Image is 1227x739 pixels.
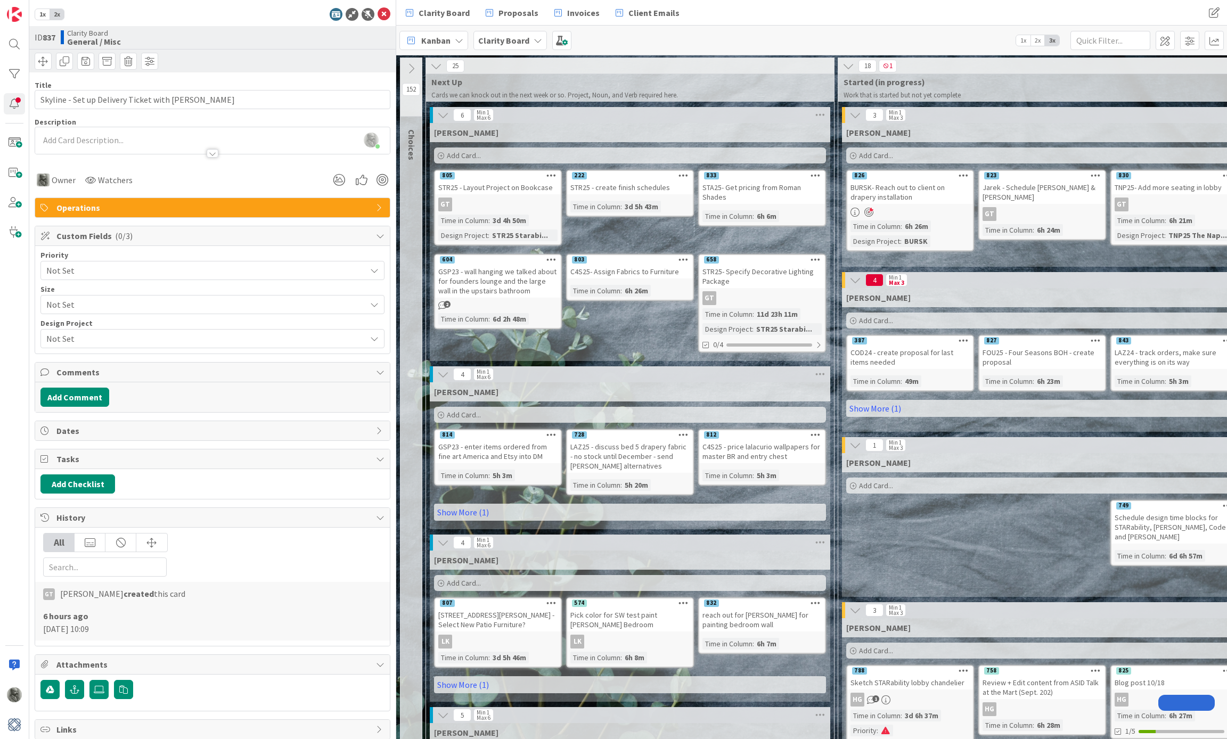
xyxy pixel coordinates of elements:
span: 3 [865,604,884,617]
div: LK [435,635,561,648]
span: 2x [50,9,64,20]
div: 387 [852,337,867,344]
div: Max 3 [889,280,904,285]
img: avatar [7,717,22,732]
div: HG [983,702,996,716]
span: Next Up [431,77,821,87]
div: 728 [567,430,693,440]
span: 6 [453,109,471,121]
div: GT [979,207,1105,221]
div: 827 [979,336,1105,346]
div: 5h 20m [622,479,651,491]
span: 1 [872,695,879,702]
div: 3d 5h 43m [622,201,661,212]
span: Lisa K. [434,555,498,565]
div: Design Project [850,235,900,247]
div: C4S25- Assign Fabrics to Furniture [567,265,693,278]
div: Max 3 [889,445,903,450]
span: ID [35,31,55,44]
div: 833 [699,171,825,180]
div: 6h 26m [902,220,931,232]
p: Cards we can knock out in the next week or so. Project, Noun, and Verb required here. [431,91,821,100]
div: STR25 - create finish schedules [567,180,693,194]
div: 222 [572,172,587,179]
span: Hannah [846,622,911,633]
div: LK [438,635,452,648]
div: BURSK- Reach out to client on drapery installation [847,180,973,204]
span: : [1165,710,1166,721]
div: 6h 23m [1034,375,1063,387]
span: Not Set [46,263,361,278]
div: 826 [847,171,973,180]
div: Min 1 [477,110,489,115]
div: 814GSP23 - enter items ordered from fine art America and Etsy into DM [435,430,561,463]
div: Max 6 [477,115,490,120]
div: Time in Column [850,375,901,387]
a: Clarity Board [399,3,476,22]
span: Gina [434,127,498,138]
span: Clarity Board [67,29,121,37]
span: Invoices [567,6,600,19]
span: Links [56,723,371,736]
span: 2 [444,301,451,308]
div: STR25 Starabi... [754,323,815,335]
div: Priority [850,725,877,736]
div: 6h 26m [622,285,651,297]
div: HG [847,693,973,707]
div: Min 1 [889,275,902,280]
span: Add Card... [447,151,481,160]
div: 574 [572,600,587,607]
div: GT [43,588,55,600]
div: 832reach out for [PERSON_NAME] for painting bedroom wall [699,598,825,631]
div: 658 [704,256,719,264]
div: 788 [852,667,867,675]
div: GT [438,198,452,211]
span: : [1033,224,1034,236]
b: Clarity Board [478,35,529,46]
div: 823 [979,171,1105,180]
div: 728 [572,431,587,439]
span: Gina [846,127,911,138]
div: 604 [435,255,561,265]
input: Search... [43,557,167,577]
span: Clarity Board [419,6,470,19]
a: Client Emails [609,3,686,22]
div: 658STR25- Specify Decorative Lighting Package [699,255,825,288]
div: 6h 27m [1166,710,1195,721]
span: : [901,220,902,232]
span: 1 [865,439,884,451]
a: Show More (1) [434,504,826,521]
div: 222 [567,171,693,180]
span: Not Set [46,297,361,312]
div: Sketch STARability lobby chandelier [847,676,973,689]
b: General / Misc [67,37,121,46]
a: Show More (1) [434,676,826,693]
div: GT [435,198,561,211]
div: 788Sketch STARability lobby chandelier [847,666,973,689]
div: 728LAZ25 - discuss bed 5 drapery fabric - no stock until December - send [PERSON_NAME] alternatives [567,430,693,473]
div: Time in Column [983,224,1033,236]
div: Min 1 [477,369,489,374]
div: Pick color for SW test paint [PERSON_NAME] Bedroom [567,608,693,631]
span: : [1165,375,1166,387]
div: STR25 Starabi... [489,229,551,241]
div: 574 [567,598,693,608]
div: Min 1 [477,710,489,715]
div: 827FOU25 - Four Seasons BOH - create proposal [979,336,1105,369]
div: 827 [984,337,999,344]
div: 574Pick color for SW test paint [PERSON_NAME] Bedroom [567,598,693,631]
span: : [488,313,490,325]
div: reach out for [PERSON_NAME] for painting bedroom wall [699,608,825,631]
span: : [488,229,489,241]
div: 807 [440,600,455,607]
span: Add Card... [859,316,893,325]
div: Min 1 [889,110,902,115]
div: Max 6 [477,374,490,380]
div: C4S25 - price lalacurio wallpapers for master BR and entry chest [699,440,825,463]
div: 749 [1116,502,1131,510]
div: Time in Column [1115,215,1165,226]
div: Time in Column [983,375,1033,387]
span: Kanban [421,34,451,47]
div: 387 [847,336,973,346]
div: Time in Column [570,652,620,663]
